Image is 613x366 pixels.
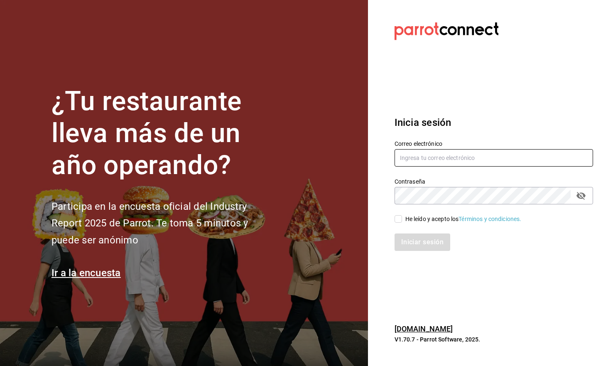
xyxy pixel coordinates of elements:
a: [DOMAIN_NAME] [395,324,453,333]
label: Contraseña [395,179,593,184]
input: Ingresa tu correo electrónico [395,149,593,167]
h3: Inicia sesión [395,115,593,130]
p: V1.70.7 - Parrot Software, 2025. [395,335,593,344]
button: passwordField [574,189,588,203]
a: Ir a la encuesta [51,267,121,279]
h1: ¿Tu restaurante lleva más de un año operando? [51,86,276,181]
label: Correo electrónico [395,141,593,147]
h2: Participa en la encuesta oficial del Industry Report 2025 de Parrot. Te toma 5 minutos y puede se... [51,198,276,249]
a: Términos y condiciones. [459,216,521,222]
div: He leído y acepto los [405,215,522,224]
